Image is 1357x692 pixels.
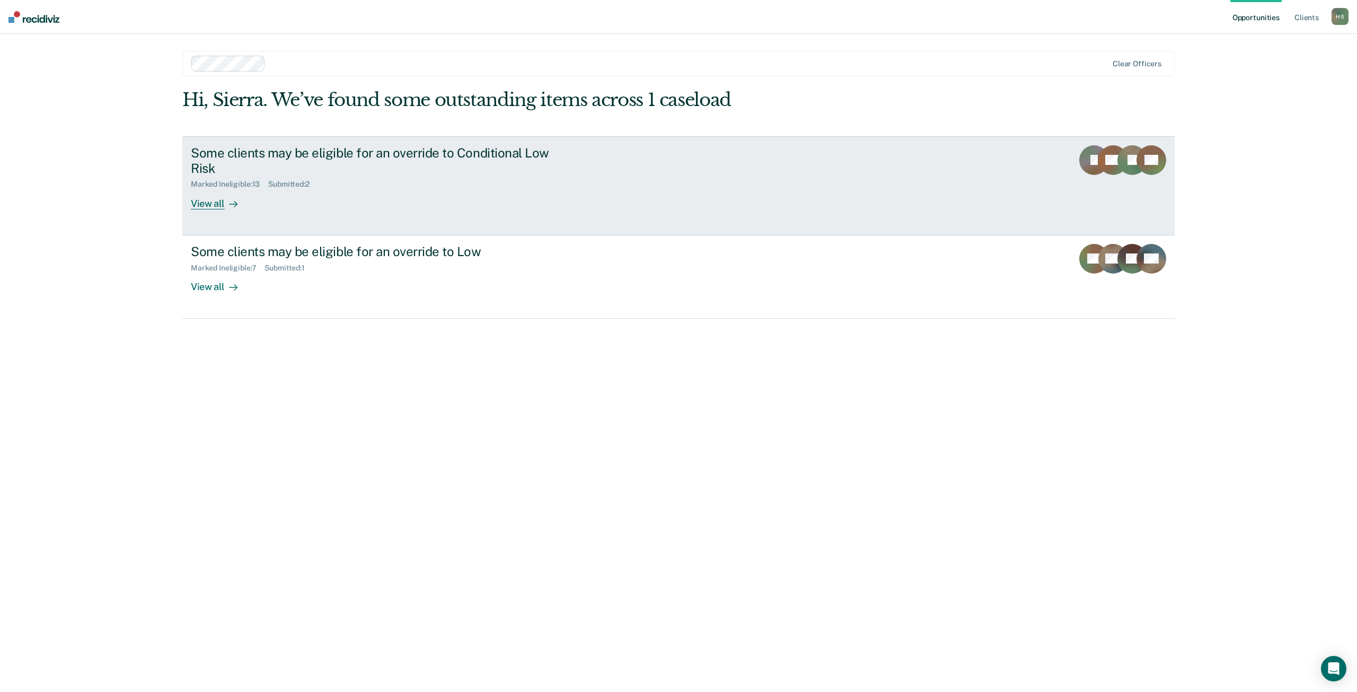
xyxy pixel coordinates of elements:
div: Some clients may be eligible for an override to Low [191,244,563,259]
div: Open Intercom Messenger [1321,656,1346,681]
img: Recidiviz [8,11,59,23]
div: H S [1332,8,1349,25]
div: Submitted : 2 [268,180,318,189]
div: Hi, Sierra. We’ve found some outstanding items across 1 caseload [182,89,976,111]
div: Marked Ineligible : 7 [191,264,265,273]
a: Some clients may be eligible for an override to Conditional Low RiskMarked Ineligible:13Submitted... [182,136,1175,235]
button: HS [1332,8,1349,25]
div: Marked Ineligible : 13 [191,180,268,189]
div: View all [191,189,250,209]
div: View all [191,272,250,293]
div: Submitted : 1 [265,264,313,273]
div: Some clients may be eligible for an override to Conditional Low Risk [191,145,563,176]
a: Some clients may be eligible for an override to LowMarked Ineligible:7Submitted:1View all [182,235,1175,319]
div: Clear officers [1113,59,1161,68]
